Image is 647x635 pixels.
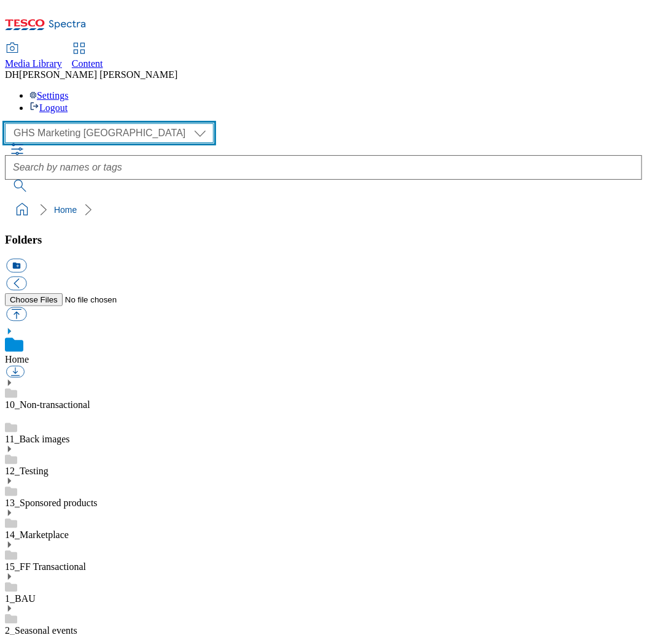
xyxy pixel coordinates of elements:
a: 13_Sponsored products [5,498,98,508]
a: Content [72,44,103,69]
input: Search by names or tags [5,155,642,180]
a: 10_Non-transactional [5,399,90,410]
span: Content [72,58,103,69]
a: Settings [29,90,69,101]
a: 12_Testing [5,466,48,476]
nav: breadcrumb [5,198,642,221]
a: 15_FF Transactional [5,561,86,572]
h3: Folders [5,233,642,247]
a: Logout [29,102,68,113]
span: Media Library [5,58,62,69]
a: Media Library [5,44,62,69]
span: DH [5,69,19,80]
a: 14_Marketplace [5,529,69,540]
a: home [12,200,32,220]
span: [PERSON_NAME] [PERSON_NAME] [19,69,177,80]
a: 1_BAU [5,593,36,604]
a: Home [54,205,77,215]
a: 11_Back images [5,434,70,444]
a: Home [5,354,29,364]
